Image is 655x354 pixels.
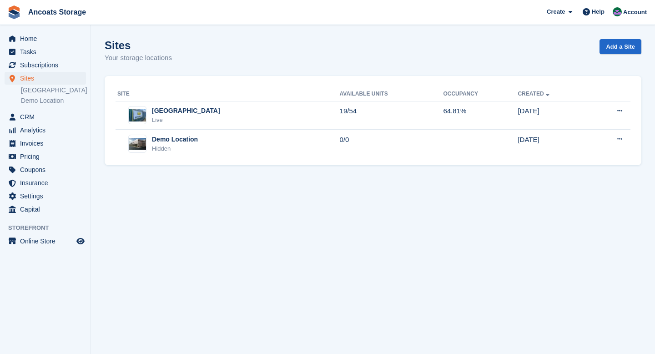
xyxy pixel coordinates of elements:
div: [GEOGRAPHIC_DATA] [152,106,220,116]
th: Occupancy [443,87,518,101]
span: Invoices [20,137,75,150]
a: Demo Location [21,96,86,105]
a: menu [5,124,86,137]
span: Account [623,8,647,17]
a: Ancoats Storage [25,5,90,20]
a: menu [5,150,86,163]
span: Create [547,7,565,16]
span: Coupons [20,163,75,176]
a: menu [5,203,86,216]
span: Tasks [20,46,75,58]
h1: Sites [105,39,172,51]
a: Created [518,91,551,97]
span: Analytics [20,124,75,137]
a: menu [5,163,86,176]
span: Capital [20,203,75,216]
th: Site [116,87,340,101]
span: Pricing [20,150,75,163]
td: 19/54 [340,101,443,130]
a: menu [5,137,86,150]
td: 64.81% [443,101,518,130]
td: 0/0 [340,130,443,158]
div: Live [152,116,220,125]
td: [DATE] [518,130,589,158]
img: Image of Demo Location site [129,138,146,150]
div: Demo Location [152,135,198,144]
a: Preview store [75,236,86,247]
a: menu [5,235,86,248]
span: Storefront [8,223,91,233]
td: [DATE] [518,101,589,130]
a: Add a Site [600,39,641,54]
span: Insurance [20,177,75,189]
span: Online Store [20,235,75,248]
span: Settings [20,190,75,202]
span: Subscriptions [20,59,75,71]
span: Help [592,7,605,16]
span: Sites [20,72,75,85]
a: menu [5,59,86,71]
a: menu [5,72,86,85]
th: Available Units [340,87,443,101]
p: Your storage locations [105,53,172,63]
a: menu [5,46,86,58]
a: menu [5,32,86,45]
img: Image of Manchester site [129,109,146,122]
a: menu [5,190,86,202]
img: stora-icon-8386f47178a22dfd0bd8f6a31ec36ba5ce8667c1dd55bd0f319d3a0aa187defe.svg [7,5,21,19]
div: Hidden [152,144,198,153]
a: menu [5,177,86,189]
a: [GEOGRAPHIC_DATA] [21,86,86,95]
span: CRM [20,111,75,123]
a: menu [5,111,86,123]
span: Home [20,32,75,45]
